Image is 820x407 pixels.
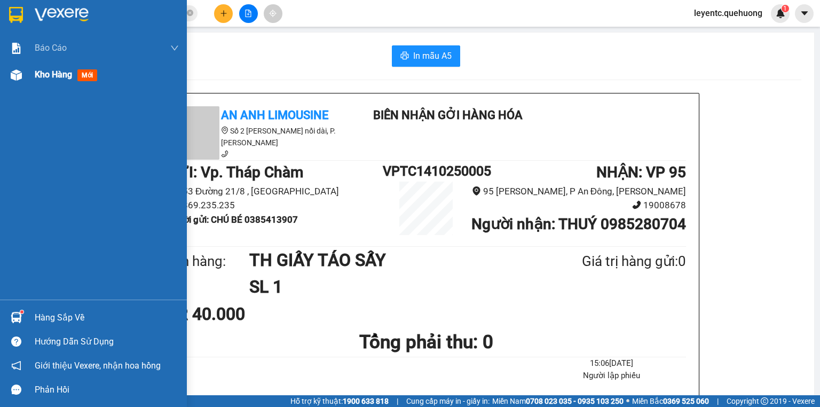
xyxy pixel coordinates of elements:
span: message [11,385,21,395]
li: Số 2 [PERSON_NAME] nối dài, P. [PERSON_NAME] [166,125,358,148]
sup: 1 [20,310,23,314]
strong: 0369 525 060 [663,397,709,405]
span: caret-down [800,9,809,18]
span: notification [11,361,21,371]
div: Hướng dẫn sử dụng [35,334,179,350]
span: Miền Bắc [632,395,709,407]
span: Báo cáo [35,41,67,54]
span: 1 [783,5,787,12]
img: icon-new-feature [776,9,785,18]
span: Cung cấp máy in - giấy in: [406,395,490,407]
span: | [717,395,719,407]
img: warehouse-icon [11,312,22,323]
span: question-circle [11,336,21,347]
span: mới [77,69,97,81]
span: Miền Nam [492,395,624,407]
li: Người lập phiếu [537,370,686,382]
span: close-circle [187,10,193,16]
span: | [397,395,398,407]
span: Kho hàng [35,69,72,80]
b: Biên nhận gởi hàng hóa [69,15,102,103]
li: 753 Đường 21/8 , [GEOGRAPHIC_DATA] [166,184,383,199]
span: phone [221,150,228,158]
span: printer [400,51,409,61]
li: 0869.235.235 [166,198,383,213]
button: aim [264,4,282,23]
span: environment [472,186,481,195]
span: Giới thiệu Vexere, nhận hoa hồng [35,359,161,372]
span: aim [269,10,277,17]
span: phone [632,200,641,209]
button: printerIn mẫu A5 [392,45,460,67]
img: solution-icon [11,43,22,54]
span: environment [221,127,228,134]
h1: TH GIẤY TÁO SẤY [249,247,530,273]
h1: Tổng phải thu: 0 [166,327,686,357]
span: In mẫu A5 [413,49,452,62]
span: down [170,44,179,52]
b: GỬI : Vp. Tháp Chàm [166,163,303,181]
h1: SL 1 [249,273,530,300]
span: Hỗ trợ kỹ thuật: [290,395,389,407]
b: NHẬN : VP 95 [596,163,686,181]
span: file-add [245,10,252,17]
button: plus [214,4,233,23]
span: close-circle [187,9,193,19]
span: ⚪️ [626,399,629,403]
li: 19008678 [469,198,686,213]
img: warehouse-icon [11,69,22,81]
strong: 0708 023 035 - 0935 103 250 [526,397,624,405]
strong: 1900 633 818 [343,397,389,405]
div: Hàng sắp về [35,310,179,326]
div: CR 40.000 [166,301,337,327]
b: An Anh Limousine [13,69,59,119]
h1: VPTC1410250005 [383,161,469,182]
button: caret-down [795,4,814,23]
span: plus [220,10,227,17]
b: Biên nhận gởi hàng hóa [373,108,523,122]
li: 95 [PERSON_NAME], P An Đông, [PERSON_NAME] [469,184,686,199]
sup: 1 [782,5,789,12]
div: Tên hàng: [166,251,249,272]
div: Giá trị hàng gửi: 0 [530,251,686,272]
b: An Anh Limousine [221,108,328,122]
b: Người nhận : THUÝ 0985280704 [471,215,686,233]
span: leyentc.quehuong [685,6,771,20]
span: copyright [761,397,768,405]
img: logo-vxr [9,7,23,23]
li: 15:06[DATE] [537,357,686,370]
div: Phản hồi [35,382,179,398]
button: file-add [239,4,258,23]
b: Người gửi : CHÚ BÉ 0385413907 [166,214,298,225]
